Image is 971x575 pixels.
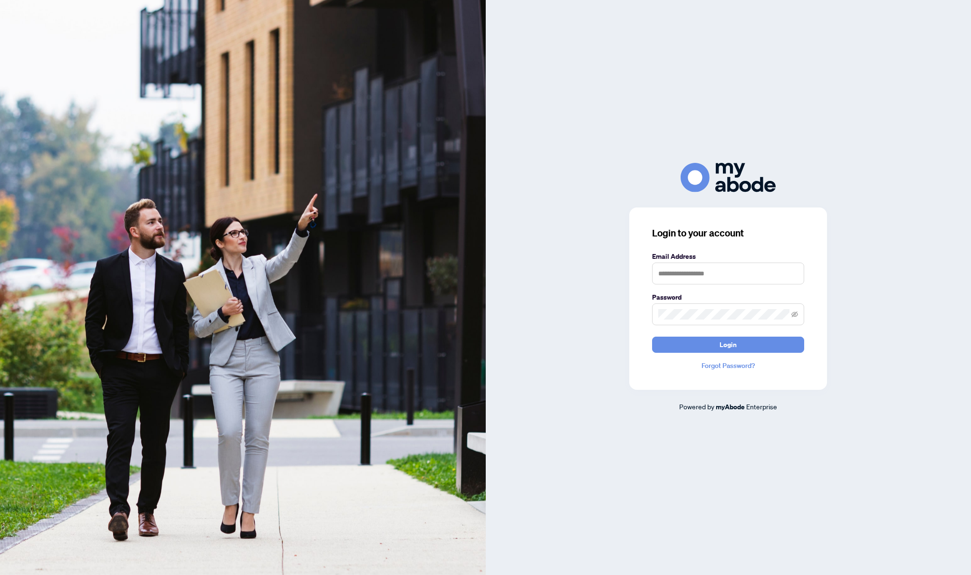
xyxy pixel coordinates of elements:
a: Forgot Password? [652,360,804,371]
a: myAbode [716,402,745,412]
h3: Login to your account [652,226,804,240]
img: ma-logo [681,163,776,192]
span: Login [720,337,737,352]
span: Enterprise [746,402,777,411]
button: Login [652,337,804,353]
span: Powered by [679,402,714,411]
label: Password [652,292,804,302]
span: eye-invisible [791,311,798,318]
label: Email Address [652,251,804,262]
